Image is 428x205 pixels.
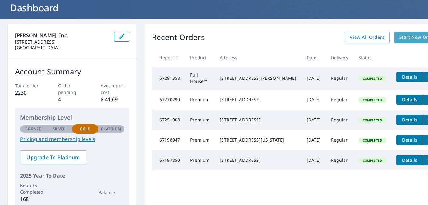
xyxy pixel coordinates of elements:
[152,150,185,170] td: 67197850
[302,48,326,67] th: Date
[396,115,423,125] button: detailsBtn-67251008
[152,110,185,130] td: 67251008
[302,110,326,130] td: [DATE]
[400,157,419,163] span: Details
[220,97,296,103] div: [STREET_ADDRESS]
[326,48,353,67] th: Delivery
[185,90,215,110] td: Premium
[185,67,215,90] td: Full House™
[396,72,423,82] button: detailsBtn-67291358
[98,189,124,196] p: Balance
[20,150,86,164] a: Upgrade To Platinum
[53,126,66,132] p: Silver
[353,48,391,67] th: Status
[15,82,44,89] p: Total order
[359,98,386,102] span: Completed
[185,48,215,67] th: Product
[101,126,121,132] p: Platinum
[359,138,386,143] span: Completed
[302,90,326,110] td: [DATE]
[152,90,185,110] td: 67270290
[58,82,87,96] p: Order pending
[326,67,353,90] td: Regular
[15,32,109,39] p: [PERSON_NAME], Inc.
[152,130,185,150] td: 67198947
[185,110,215,130] td: Premium
[302,150,326,170] td: [DATE]
[8,1,420,14] h1: Dashboard
[185,150,215,170] td: Premium
[20,172,124,179] p: 2025 Year To Date
[215,48,301,67] th: Address
[396,155,423,165] button: detailsBtn-67197850
[80,126,90,132] p: Gold
[15,39,109,45] p: [STREET_ADDRESS]
[396,135,423,145] button: detailsBtn-67198947
[326,90,353,110] td: Regular
[400,97,419,102] span: Details
[396,95,423,105] button: detailsBtn-67270290
[400,117,419,123] span: Details
[302,130,326,150] td: [DATE]
[101,96,130,103] p: $ 41.69
[359,76,386,81] span: Completed
[15,89,44,97] p: 2230
[359,118,386,122] span: Completed
[185,130,215,150] td: Premium
[400,137,419,143] span: Details
[326,130,353,150] td: Regular
[20,113,124,122] p: Membership Level
[25,154,81,161] span: Upgrade To Platinum
[25,126,41,132] p: Bronze
[220,117,296,123] div: [STREET_ADDRESS]
[220,75,296,81] div: [STREET_ADDRESS][PERSON_NAME]
[350,33,385,41] span: View All Orders
[400,74,419,80] span: Details
[15,45,109,50] p: [GEOGRAPHIC_DATA]
[359,158,386,163] span: Completed
[302,67,326,90] td: [DATE]
[326,110,353,130] td: Regular
[152,32,205,43] p: Recent Orders
[345,32,390,43] a: View All Orders
[220,157,296,163] div: [STREET_ADDRESS]
[15,66,129,77] p: Account Summary
[20,135,124,143] a: Pricing and membership levels
[326,150,353,170] td: Regular
[20,195,46,203] p: 168
[20,182,46,195] p: Reports Completed
[101,82,130,96] p: Avg. report cost
[152,48,185,67] th: Report #
[220,137,296,143] div: [STREET_ADDRESS][US_STATE]
[58,96,87,103] p: 4
[152,67,185,90] td: 67291358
